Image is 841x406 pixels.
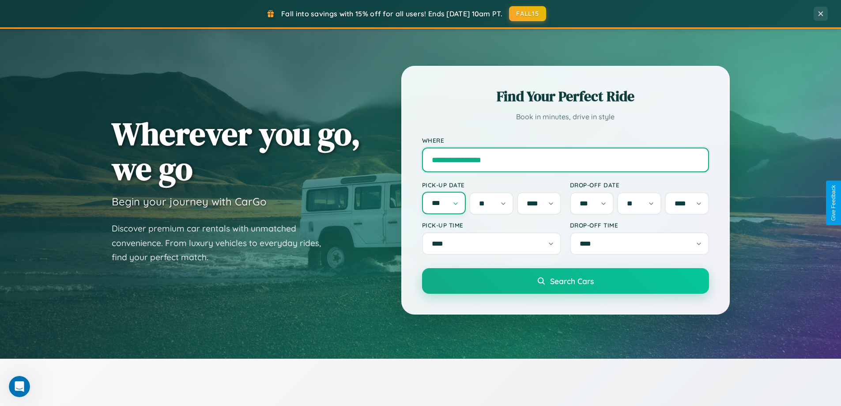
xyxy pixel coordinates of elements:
[570,181,709,189] label: Drop-off Date
[112,221,332,265] p: Discover premium car rentals with unmatched convenience. From luxury vehicles to everyday rides, ...
[9,376,30,397] iframe: Intercom live chat
[281,9,502,18] span: Fall into savings with 15% off for all users! Ends [DATE] 10am PT.
[570,221,709,229] label: Drop-off Time
[550,276,594,286] span: Search Cars
[422,221,561,229] label: Pick-up Time
[112,195,267,208] h3: Begin your journey with CarGo
[422,268,709,294] button: Search Cars
[422,137,709,144] label: Where
[422,110,709,123] p: Book in minutes, drive in style
[509,6,546,21] button: FALL15
[830,185,837,221] div: Give Feedback
[112,116,361,186] h1: Wherever you go, we go
[422,87,709,106] h2: Find Your Perfect Ride
[422,181,561,189] label: Pick-up Date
